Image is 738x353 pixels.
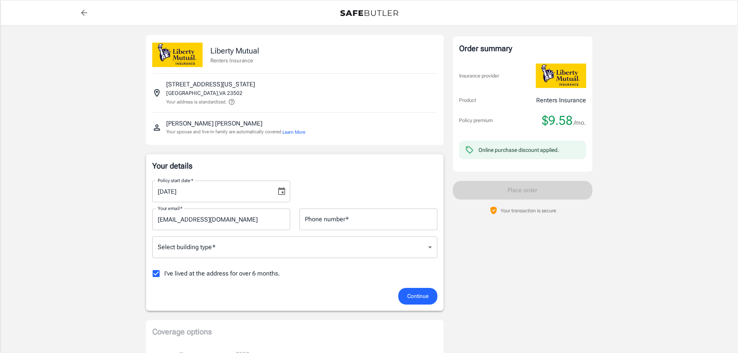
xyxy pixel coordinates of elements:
p: Renters Insurance [210,57,259,64]
p: Your transaction is secure [501,207,556,214]
span: $9.58 [542,113,573,128]
img: Liberty Mutual [536,64,586,88]
img: Liberty Mutual [152,43,203,67]
p: Your address is standardized. [166,98,227,105]
div: Order summary [459,43,586,54]
div: Online purchase discount applied. [478,146,559,154]
label: Your email [158,205,182,212]
p: [GEOGRAPHIC_DATA] , VA 23502 [166,89,243,97]
button: Choose date, selected date is Sep 13, 2025 [274,184,289,199]
p: Policy premium [459,117,493,124]
button: Learn More [282,129,305,136]
p: Renters Insurance [536,96,586,105]
input: MM/DD/YYYY [152,181,271,202]
input: Enter number [299,208,437,230]
p: [STREET_ADDRESS][US_STATE] [166,80,255,89]
svg: Insured person [152,123,162,132]
img: Back to quotes [340,10,398,16]
span: Continue [407,291,428,301]
p: Your details [152,160,437,171]
span: /mo. [574,117,586,128]
p: Insurance provider [459,72,499,80]
span: I've lived at the address for over 6 months. [164,269,280,278]
a: back to quotes [76,5,92,21]
p: [PERSON_NAME] [PERSON_NAME] [166,119,262,128]
button: Continue [398,288,437,305]
svg: Insured address [152,88,162,98]
label: Policy start date [158,177,193,184]
p: Your spouse and live-in family are automatically covered. [166,128,305,136]
input: Enter email [152,208,290,230]
p: Product [459,96,476,104]
p: Liberty Mutual [210,45,259,57]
